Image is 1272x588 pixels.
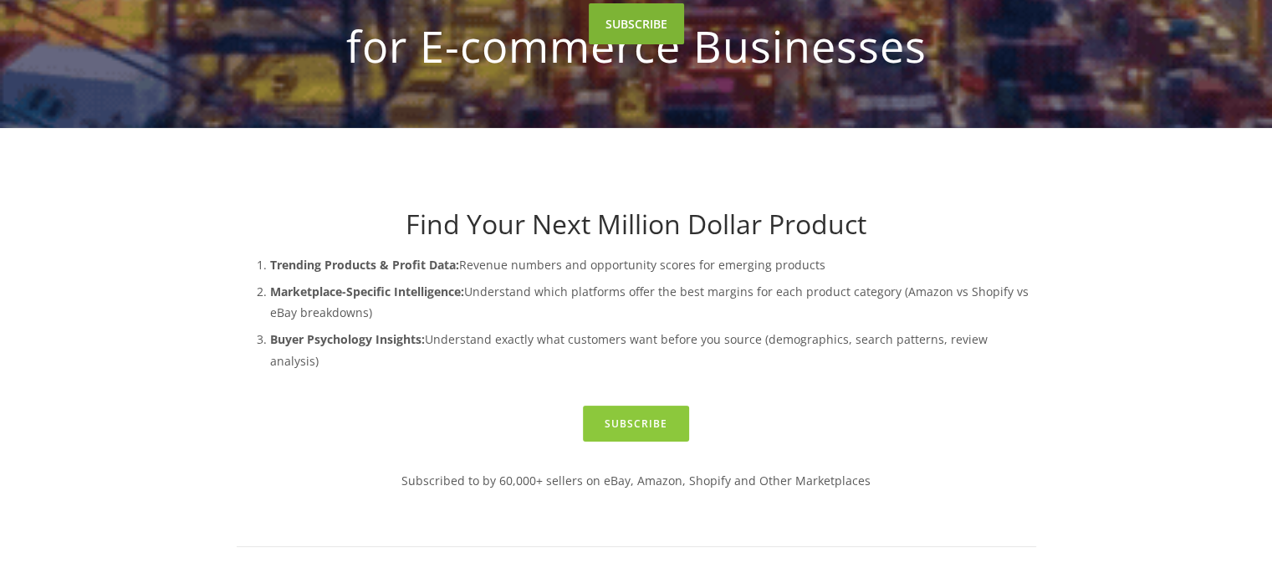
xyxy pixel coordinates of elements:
strong: Marketplace-Specific Intelligence: [270,284,464,299]
p: Understand exactly what customers want before you source (demographics, search patterns, review a... [270,329,1036,371]
p: Subscribed to by 60,000+ sellers on eBay, Amazon, Shopify and Other Marketplaces [237,470,1036,491]
a: SUBSCRIBE [589,3,684,44]
h1: Find Your Next Million Dollar Product [237,208,1036,240]
p: Understand which platforms offer the best margins for each product category (Amazon vs Shopify vs... [270,281,1036,323]
strong: for E-commerce Businesses [263,7,1009,85]
strong: Trending Products & Profit Data: [270,257,459,273]
strong: Buyer Psychology Insights: [270,331,425,347]
p: Revenue numbers and opportunity scores for emerging products [270,254,1036,275]
a: Subscribe [583,406,689,442]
